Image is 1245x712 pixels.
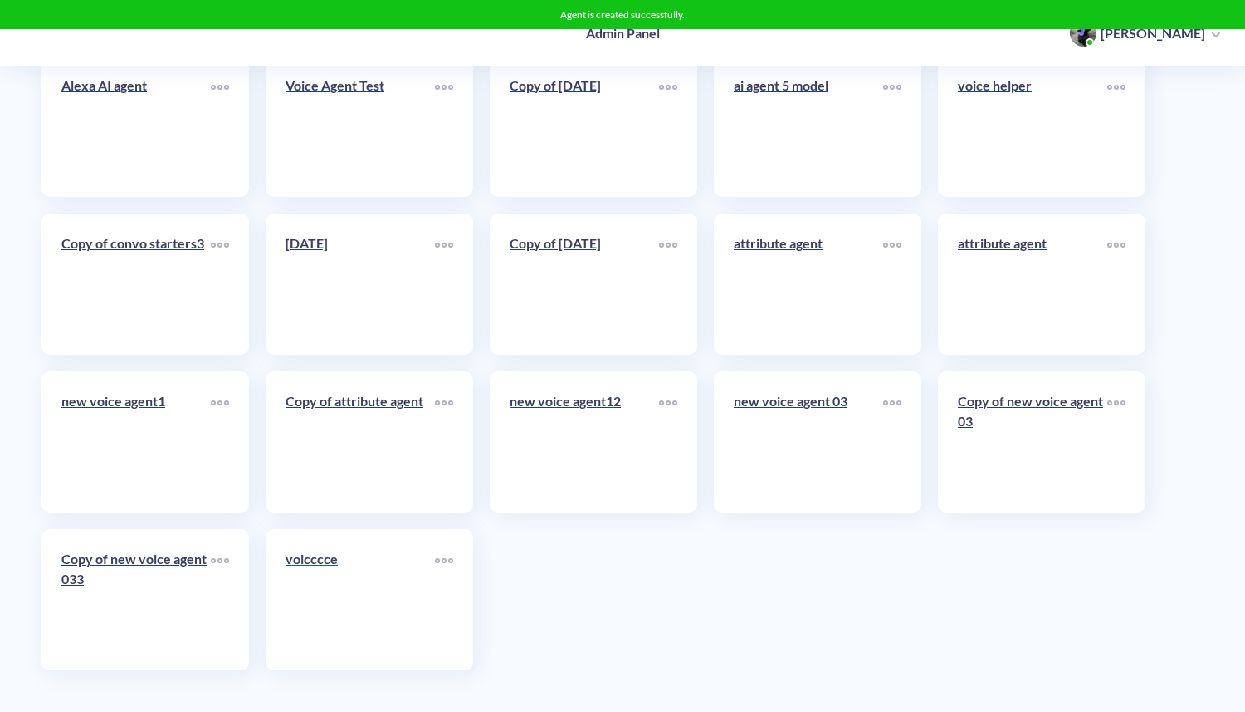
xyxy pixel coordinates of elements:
p: [PERSON_NAME] [1101,24,1205,42]
a: new voice agent 03 [734,391,883,493]
p: [DATE] [286,233,435,253]
a: new voice agent1 [61,391,211,493]
a: Copy of [DATE] [510,233,659,335]
p: attribute agent [958,233,1107,253]
a: Copy of new voice agent 03 [958,391,1107,493]
p: Copy of attribute agent [286,391,435,411]
img: user photo [1070,20,1096,47]
p: Voice Agent Test [286,76,435,96]
p: new voice agent12 [510,391,659,411]
a: ai agent 5 model [734,76,883,177]
p: voicccce [286,549,435,569]
p: new voice agent1 [61,391,211,411]
a: Copy of [DATE] [510,76,659,177]
a: Copy of new voice agent 033 [61,549,211,651]
a: Alexa AI agent [61,76,211,177]
a: attribute agent [958,233,1107,335]
a: voice helper [958,76,1107,177]
button: user photo[PERSON_NAME] [1062,18,1228,48]
p: new voice agent 03 [734,391,883,411]
p: Copy of [DATE] [510,76,659,96]
p: ai agent 5 model [734,76,883,96]
a: attribute agent [734,233,883,335]
span: Agent is created successfully. [560,8,685,21]
a: [DATE] [286,233,435,335]
p: attribute agent [734,233,883,253]
p: Alexa AI agent [61,76,211,96]
a: new voice agent12 [510,391,659,493]
a: Copy of convo starters3 [61,233,211,335]
p: Copy of new voice agent 033 [61,549,211,589]
p: voice helper [958,76,1107,96]
a: Voice Agent Test [286,76,435,177]
p: Copy of new voice agent 03 [958,391,1107,431]
p: Copy of [DATE] [510,233,659,253]
a: voicccce [286,549,435,651]
a: Copy of attribute agent [286,391,435,493]
h4: Admin Panel [586,25,660,41]
p: Copy of convo starters3 [61,233,211,253]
